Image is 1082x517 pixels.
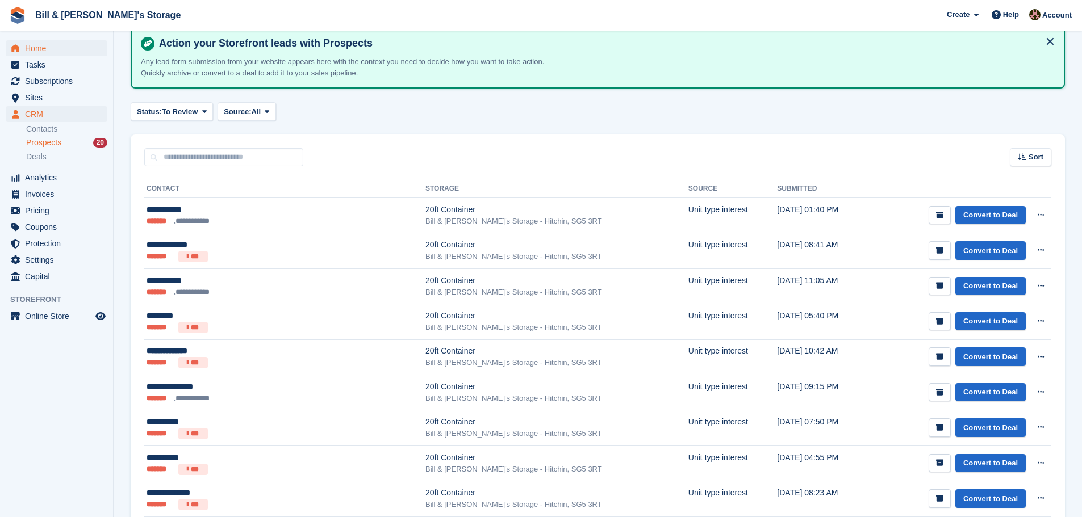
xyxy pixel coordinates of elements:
span: Create [947,9,970,20]
a: menu [6,170,107,186]
button: Status: To Review [131,102,213,121]
span: Invoices [25,186,93,202]
span: Tasks [25,57,93,73]
a: Convert to Deal [955,312,1026,331]
td: [DATE] 07:50 PM [777,410,868,446]
span: Sites [25,90,93,106]
div: 20ft Container [425,487,688,499]
div: 20ft Container [425,381,688,393]
div: 20ft Container [425,416,688,428]
td: [DATE] 08:41 AM [777,233,868,269]
a: menu [6,268,107,284]
a: Preview store [94,309,107,323]
div: 20ft Container [425,452,688,464]
a: Convert to Deal [955,454,1026,473]
a: menu [6,73,107,89]
a: Convert to Deal [955,418,1026,437]
th: Contact [144,180,425,198]
div: Bill & [PERSON_NAME]'s Storage - Hitchin, SG5 3RT [425,216,688,227]
div: Bill & [PERSON_NAME]'s Storage - Hitchin, SG5 3RT [425,287,688,298]
span: Account [1042,10,1072,21]
span: Status: [137,106,162,117]
div: 20ft Container [425,310,688,322]
a: menu [6,252,107,268]
a: Prospects 20 [26,137,107,149]
span: Settings [25,252,93,268]
span: Deals [26,152,47,162]
div: Bill & [PERSON_NAME]'s Storage - Hitchin, SG5 3RT [425,251,688,262]
div: Bill & [PERSON_NAME]'s Storage - Hitchin, SG5 3RT [425,393,688,404]
span: Coupons [25,219,93,235]
a: Convert to Deal [955,383,1026,402]
a: Bill & [PERSON_NAME]'s Storage [31,6,185,24]
span: Pricing [25,203,93,218]
span: Help [1003,9,1019,20]
td: Unit type interest [688,375,778,410]
div: 20ft Container [425,275,688,287]
div: 20ft Container [425,204,688,216]
a: menu [6,90,107,106]
div: Bill & [PERSON_NAME]'s Storage - Hitchin, SG5 3RT [425,322,688,333]
img: Jack Bottesch [1029,9,1041,20]
span: Subscriptions [25,73,93,89]
a: Convert to Deal [955,347,1026,366]
td: [DATE] 05:40 PM [777,304,868,339]
td: [DATE] 08:23 AM [777,481,868,517]
td: Unit type interest [688,410,778,446]
a: menu [6,236,107,251]
span: Capital [25,268,93,284]
span: Storefront [10,294,113,305]
td: Unit type interest [688,198,778,233]
span: Source: [224,106,251,117]
button: Source: All [218,102,276,121]
td: Unit type interest [688,481,778,517]
span: Analytics [25,170,93,186]
td: [DATE] 10:42 AM [777,339,868,375]
div: 20 [93,138,107,148]
td: [DATE] 01:40 PM [777,198,868,233]
a: Convert to Deal [955,206,1026,225]
a: Convert to Deal [955,241,1026,260]
td: [DATE] 09:15 PM [777,375,868,410]
a: menu [6,106,107,122]
span: Prospects [26,137,61,148]
th: Submitted [777,180,868,198]
span: All [252,106,261,117]
div: Bill & [PERSON_NAME]'s Storage - Hitchin, SG5 3RT [425,464,688,475]
img: stora-icon-8386f47178a22dfd0bd8f6a31ec36ba5ce8667c1dd55bd0f319d3a0aa187defe.svg [9,7,26,24]
a: Deals [26,151,107,163]
span: Home [25,40,93,56]
span: CRM [25,106,93,122]
span: Protection [25,236,93,251]
h4: Action your Storefront leads with Prospects [154,37,1055,50]
th: Storage [425,180,688,198]
span: Sort [1029,152,1043,163]
td: [DATE] 04:55 PM [777,445,868,481]
a: menu [6,57,107,73]
div: Bill & [PERSON_NAME]'s Storage - Hitchin, SG5 3RT [425,357,688,368]
td: Unit type interest [688,304,778,339]
div: 20ft Container [425,345,688,357]
td: [DATE] 11:05 AM [777,268,868,304]
th: Source [688,180,778,198]
td: Unit type interest [688,233,778,269]
span: To Review [162,106,198,117]
p: Any lead form submission from your website appears here with the context you need to decide how y... [141,56,567,78]
td: Unit type interest [688,339,778,375]
a: Contacts [26,124,107,134]
a: Convert to Deal [955,489,1026,508]
a: menu [6,186,107,202]
a: Convert to Deal [955,277,1026,296]
td: Unit type interest [688,268,778,304]
a: menu [6,203,107,218]
a: menu [6,308,107,324]
div: 20ft Container [425,239,688,251]
a: menu [6,40,107,56]
td: Unit type interest [688,445,778,481]
span: Online Store [25,308,93,324]
a: menu [6,219,107,235]
div: Bill & [PERSON_NAME]'s Storage - Hitchin, SG5 3RT [425,428,688,439]
div: Bill & [PERSON_NAME]'s Storage - Hitchin, SG5 3RT [425,499,688,510]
